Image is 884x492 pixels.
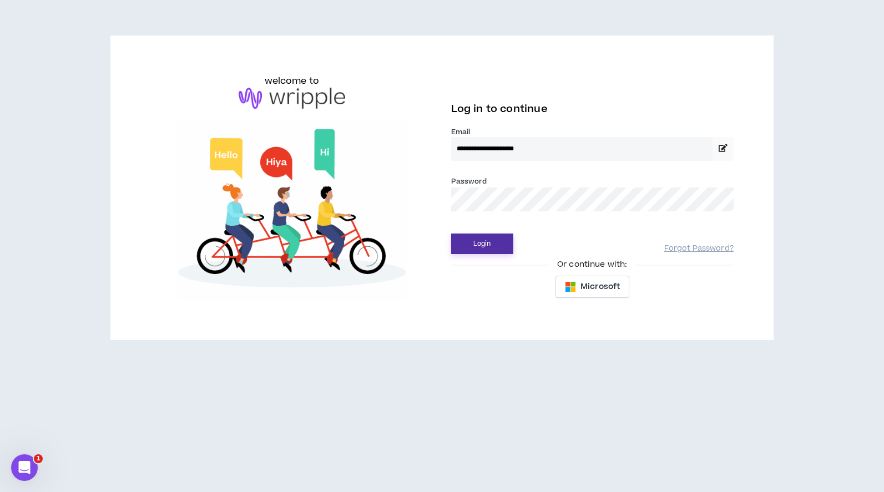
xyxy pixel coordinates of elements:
a: Forgot Password? [664,244,734,254]
span: Microsoft [580,281,620,293]
label: Password [451,176,487,186]
span: Or continue with: [549,258,635,271]
img: logo-brand.png [239,88,345,109]
span: Log in to continue [451,102,548,116]
iframe: Intercom live chat [11,454,38,481]
button: Login [451,234,513,254]
label: Email [451,127,734,137]
span: 1 [34,454,43,463]
h6: welcome to [265,74,320,88]
img: Welcome to Wripple [150,120,433,301]
button: Microsoft [555,276,629,298]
